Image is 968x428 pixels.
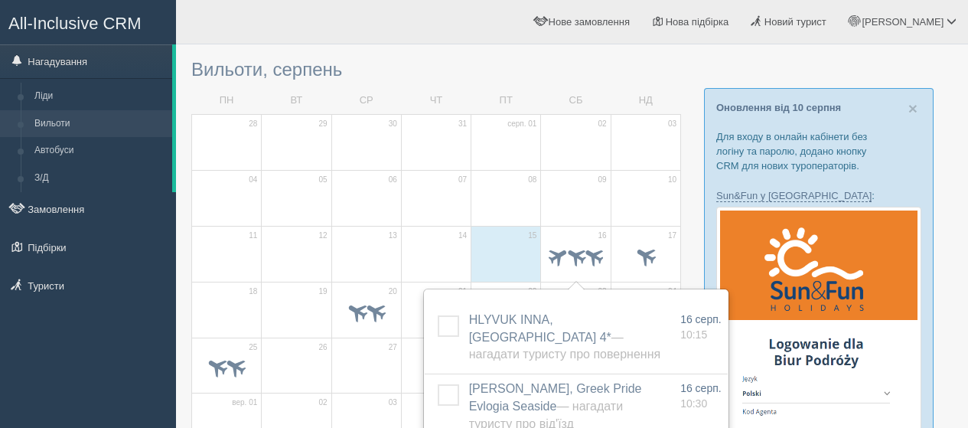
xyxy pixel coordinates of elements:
[528,286,536,297] span: 22
[458,175,467,185] span: 07
[528,175,536,185] span: 08
[716,129,921,173] p: Для входу в онлайн кабінети без логіну та паролю, додано кнопку CRM для нових туроператорів.
[680,328,707,341] span: 10:15
[232,397,257,408] span: вер. 01
[249,175,257,185] span: 04
[458,286,467,297] span: 21
[680,312,722,342] a: 16 серп. 10:15
[389,119,397,129] span: 30
[668,230,676,241] span: 17
[458,230,467,241] span: 14
[249,230,257,241] span: 11
[191,60,681,80] h3: Вильоти, серпень
[598,286,607,297] span: 23
[680,381,722,411] a: 16 серп. 10:30
[389,286,397,297] span: 20
[389,342,397,353] span: 27
[541,87,611,114] td: СБ
[389,230,397,241] span: 13
[28,137,172,165] a: Автобуси
[716,102,841,113] a: Оновлення від 10 серпня
[318,397,327,408] span: 02
[668,286,676,297] span: 24
[1,1,175,43] a: All-Inclusive CRM
[666,16,729,28] span: Нова підбірка
[680,397,707,410] span: 10:30
[192,87,262,114] td: ПН
[249,286,257,297] span: 18
[716,188,921,203] p: :
[318,175,327,185] span: 05
[716,190,872,202] a: Sun&Fun у [GEOGRAPHIC_DATA]
[28,165,172,192] a: З/Д
[598,175,607,185] span: 09
[249,119,257,129] span: 28
[680,313,722,325] span: 16 серп.
[598,119,607,129] span: 02
[549,16,630,28] span: Нове замовлення
[318,230,327,241] span: 12
[8,14,142,33] span: All-Inclusive CRM
[318,286,327,297] span: 19
[331,87,401,114] td: СР
[471,87,541,114] td: ПТ
[318,342,327,353] span: 26
[668,175,676,185] span: 10
[507,119,536,129] span: серп. 01
[862,16,944,28] span: [PERSON_NAME]
[908,100,917,117] span: ×
[458,119,467,129] span: 31
[469,313,660,361] a: HLYVUK INNA, [GEOGRAPHIC_DATA] 4*— Нагадати туристу про повернення
[528,230,536,241] span: 15
[469,313,660,361] span: HLYVUK INNA, [GEOGRAPHIC_DATA] 4*
[389,175,397,185] span: 06
[668,119,676,129] span: 03
[764,16,826,28] span: Новий турист
[28,110,172,138] a: Вильоти
[318,119,327,129] span: 29
[611,87,680,114] td: НД
[262,87,331,114] td: ВТ
[680,382,722,394] span: 16 серп.
[908,100,917,116] button: Close
[389,397,397,408] span: 03
[401,87,471,114] td: ЧТ
[249,342,257,353] span: 25
[28,83,172,110] a: Ліди
[598,230,607,241] span: 16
